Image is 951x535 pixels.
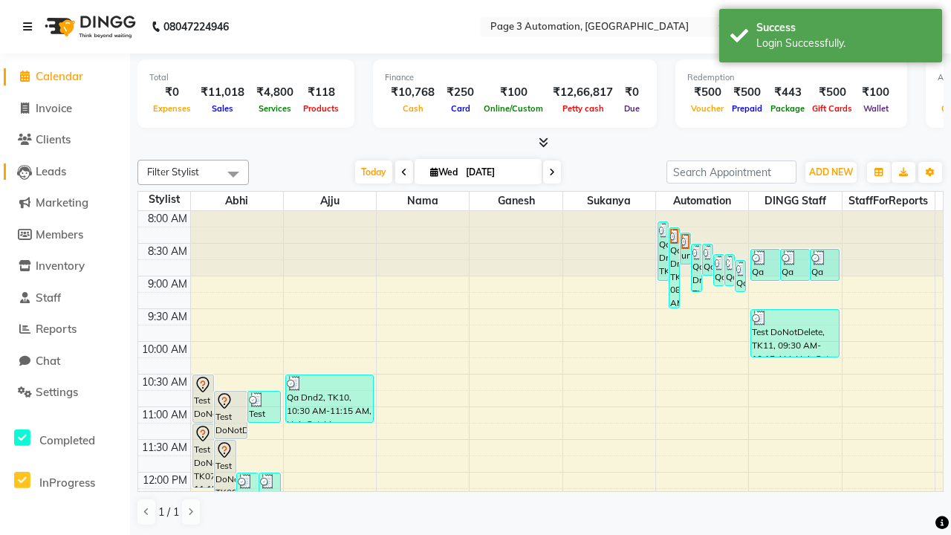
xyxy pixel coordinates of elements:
span: Services [255,103,295,114]
div: ₹118 [299,84,343,101]
div: Total [149,71,343,84]
div: ₹0 [149,84,195,101]
span: Calendar [36,69,83,83]
span: Ajju [284,192,376,210]
a: Marketing [4,195,126,212]
span: Online/Custom [480,103,547,114]
span: Petty cash [559,103,608,114]
div: Test DoNotDelete, TK06, 10:30 AM-11:15 AM, Hair Cut-Men [193,375,214,422]
span: Sales [208,103,237,114]
div: ₹250 [441,84,480,101]
b: 08047224946 [163,6,229,48]
div: Test DoNotDelete, TK08, 10:45 AM-11:30 AM, Hair Cut-Men [215,392,247,438]
a: Members [4,227,126,244]
span: Leads [36,164,66,178]
span: Products [299,103,343,114]
span: Clients [36,132,71,146]
span: Today [355,160,392,184]
span: Expenses [149,103,195,114]
span: Reports [36,322,77,336]
span: Wed [426,166,461,178]
div: Qa Dnd2, TK21, 08:35 AM-09:05 AM, Hair cut Below 12 years (Boy) [811,250,839,280]
span: Staff [36,291,61,305]
span: Inventory [36,259,85,273]
div: Qa Dnd2, TK23, 08:40 AM-09:10 AM, Hair Cut By Expert-Men [714,255,724,285]
a: Leads [4,163,126,181]
div: Qa Dnd2, TK10, 10:30 AM-11:15 AM, Hair Cut-Men [286,375,373,422]
span: Package [767,103,808,114]
span: Chat [36,354,60,368]
div: Login Successfully. [756,36,931,51]
a: Inventory [4,258,126,275]
div: 11:00 AM [139,407,190,423]
span: DINGG Staff [749,192,841,210]
span: Sukanya [563,192,655,210]
span: Members [36,227,83,241]
div: 9:00 AM [145,276,190,292]
div: ₹100 [856,84,895,101]
div: Test DoNotDelete, TK11, 09:30 AM-10:15 AM, Hair Cut-Men [751,310,838,357]
span: InProgress [39,476,95,490]
div: Qa Dnd2, TK26, 08:30 AM-09:15 AM, Hair Cut-Men [692,244,701,291]
div: Qa Dnd2, TK20, 08:35 AM-09:05 AM, Hair Cut By Expert-Men [781,250,809,280]
a: Reports [4,321,126,338]
span: Prepaid [728,103,766,114]
div: undefined, TK16, 08:20 AM-08:50 AM, Hair cut Below 12 years (Boy) [681,233,690,264]
div: ₹12,66,817 [547,84,619,101]
span: Voucher [687,103,727,114]
a: Clients [4,132,126,149]
div: Qa Dnd2, TK19, 08:35 AM-09:05 AM, Hair Cut By Expert-Men [751,250,779,280]
span: Filter Stylist [147,166,199,178]
span: 1 / 1 [158,505,179,520]
div: Test DoNotDelete, TK09, 11:30 AM-12:30 PM, Hair Cut-Women [215,441,236,504]
a: Chat [4,353,126,370]
a: Staff [4,290,126,307]
button: ADD NEW [805,162,857,183]
div: Qa Dnd2, TK17, 08:15 AM-09:30 AM, Hair Cut By Expert-Men,Hair Cut-Men [669,228,679,308]
span: StaffForReports [843,192,935,210]
div: Test DoNotDelete, TK12, 10:45 AM-11:15 AM, Hair Cut By Expert-Men [248,392,280,422]
div: Qa Dnd2, TK18, 08:30 AM-09:00 AM, Hair cut Below 12 years (Boy) [703,244,713,275]
div: 12:00 PM [140,473,190,488]
span: Cash [399,103,427,114]
div: Redemption [687,71,895,84]
div: Test DoNotDelete, TK07, 11:15 AM-12:15 PM, Hair Cut-Women [193,424,214,487]
div: 10:00 AM [139,342,190,357]
div: ₹0 [619,84,645,101]
span: Invoice [36,101,72,115]
span: Card [447,103,474,114]
span: Ganesh [470,192,562,210]
div: ₹4,800 [250,84,299,101]
div: Test DoNotDelete, TK14, 12:00 PM-12:45 PM, Hair Cut-Men [259,473,280,520]
div: Qa Dnd2, TK25, 08:45 AM-09:15 AM, Hair Cut By Expert-Men [736,261,745,291]
span: Due [620,103,643,114]
a: Settings [4,384,126,401]
div: 11:30 AM [139,440,190,455]
span: Completed [39,433,95,447]
div: ₹500 [687,84,727,101]
input: Search Appointment [666,160,796,184]
a: Invoice [4,100,126,117]
div: ₹100 [480,84,547,101]
span: Wallet [860,103,892,114]
a: Calendar [4,68,126,85]
div: ₹11,018 [195,84,250,101]
img: logo [38,6,140,48]
input: 2025-09-03 [461,161,536,184]
div: 8:30 AM [145,244,190,259]
div: Finance [385,71,645,84]
div: 10:30 AM [139,374,190,390]
div: Qa Dnd2, TK22, 08:10 AM-09:05 AM, Special Hair Wash- Men [658,222,668,280]
div: ₹500 [808,84,856,101]
span: ADD NEW [809,166,853,178]
div: Qa Dnd2, TK24, 08:40 AM-09:10 AM, Hair Cut By Expert-Men [725,255,735,285]
span: Automation [656,192,748,210]
div: 8:00 AM [145,211,190,227]
div: ₹500 [727,84,767,101]
div: 9:30 AM [145,309,190,325]
div: Stylist [138,192,190,207]
span: Abhi [191,192,283,210]
div: ₹10,768 [385,84,441,101]
div: ₹443 [767,84,808,101]
div: Success [756,20,931,36]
